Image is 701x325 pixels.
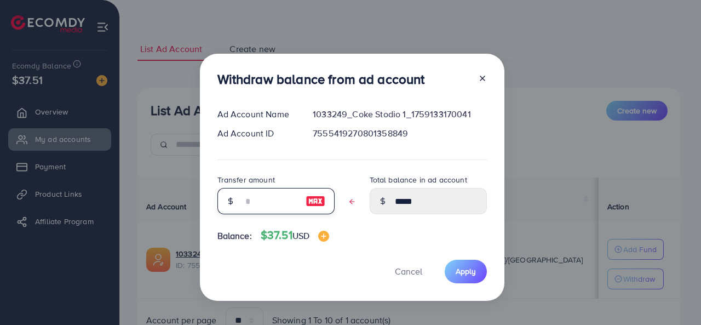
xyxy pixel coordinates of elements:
[292,230,309,242] span: USD
[304,108,495,121] div: 1033249_Coke Stodio 1_1759133170041
[261,229,329,242] h4: $37.51
[306,195,325,208] img: image
[217,230,252,242] span: Balance:
[370,174,467,185] label: Total balance in ad account
[445,260,487,283] button: Apply
[217,71,425,87] h3: Withdraw balance from ad account
[318,231,329,242] img: image
[209,127,304,140] div: Ad Account ID
[381,260,436,283] button: Cancel
[395,265,422,277] span: Cancel
[209,108,304,121] div: Ad Account Name
[456,266,476,277] span: Apply
[304,127,495,140] div: 7555419270801358849
[217,174,275,185] label: Transfer amount
[654,276,693,317] iframe: Chat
